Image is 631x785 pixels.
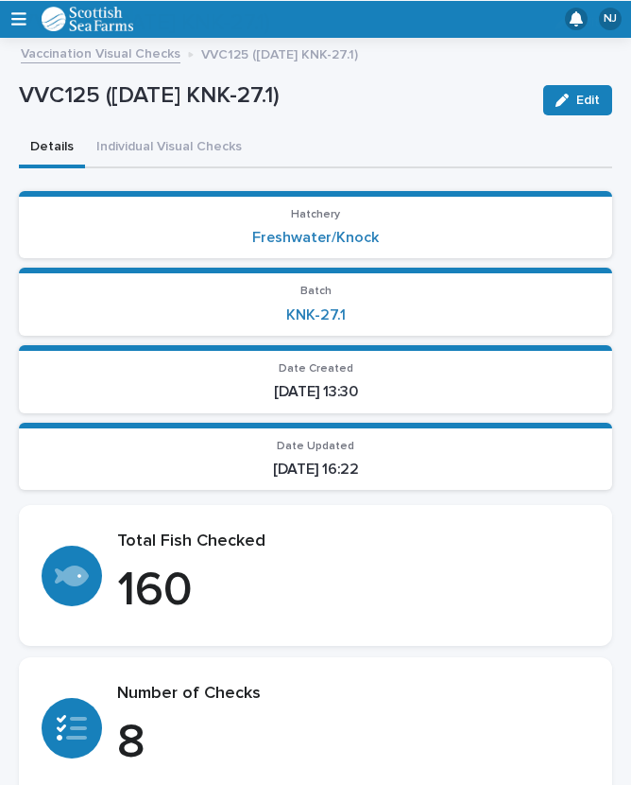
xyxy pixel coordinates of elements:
p: 8 [117,715,589,772]
p: VVC125 ([DATE] KNK-27.1) [19,82,528,110]
span: Date Created [279,363,353,375]
a: Vaccination Visual Checks [21,42,180,63]
button: Details [19,129,85,168]
button: Individual Visual Checks [85,129,253,168]
p: Number of Checks [117,684,589,705]
p: VVC125 ([DATE] KNK-27.1) [201,43,358,63]
button: Edit [543,85,612,115]
a: Freshwater/Knock [252,229,379,247]
p: [DATE] 13:30 [30,383,601,401]
p: 160 [117,563,589,619]
p: [DATE] 16:22 [30,461,601,479]
span: Hatchery [291,209,340,220]
span: Date Updated [277,441,354,452]
a: KNK-27.1 [286,306,346,324]
span: Batch [300,286,332,297]
p: Total Fish Checked [117,532,589,552]
span: Edit [576,94,600,107]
